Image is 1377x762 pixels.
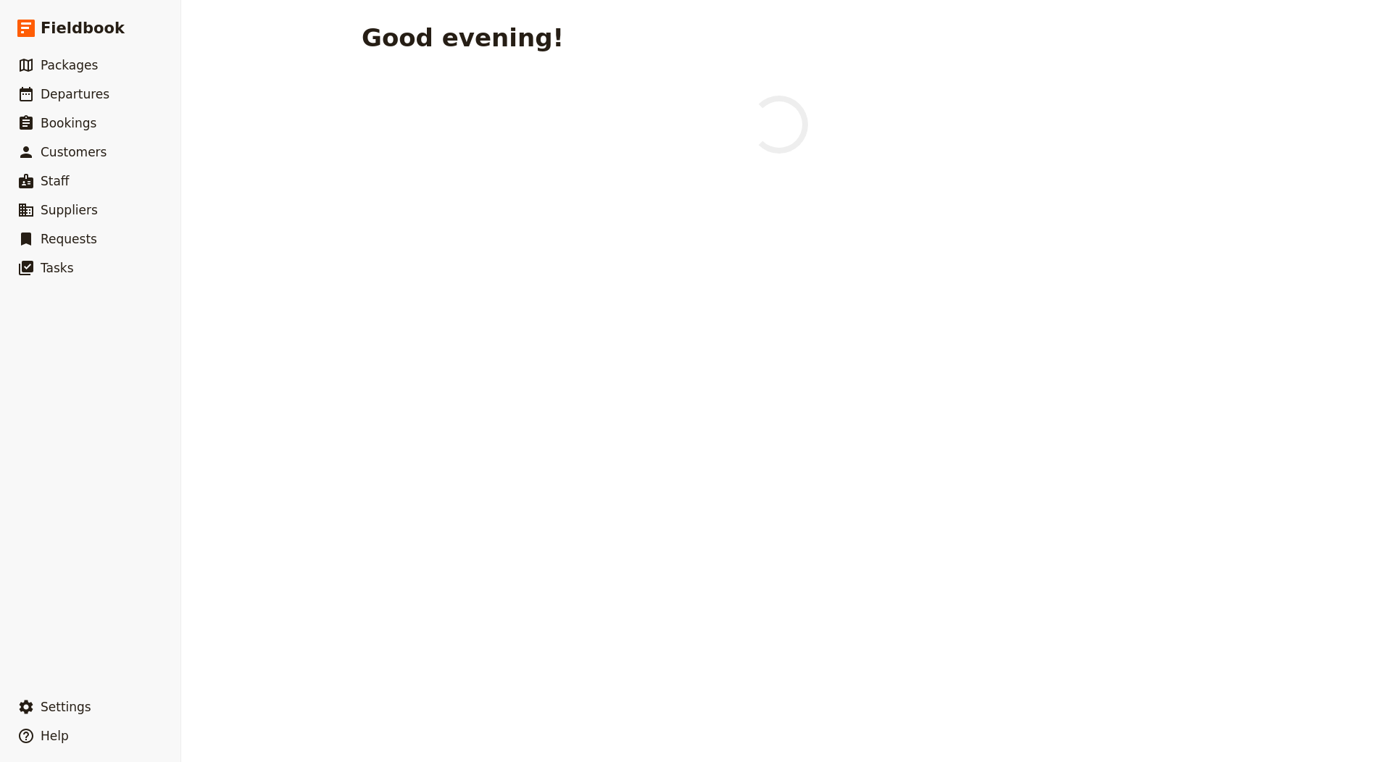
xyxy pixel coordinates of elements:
span: Requests [41,232,97,246]
span: Settings [41,700,91,714]
span: Customers [41,145,107,159]
span: Fieldbook [41,17,125,39]
span: Departures [41,87,109,101]
span: Tasks [41,261,74,275]
span: Help [41,729,69,743]
span: Packages [41,58,98,72]
span: Suppliers [41,203,98,217]
span: Staff [41,174,70,188]
h1: Good evening! [362,23,564,52]
span: Bookings [41,116,96,130]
